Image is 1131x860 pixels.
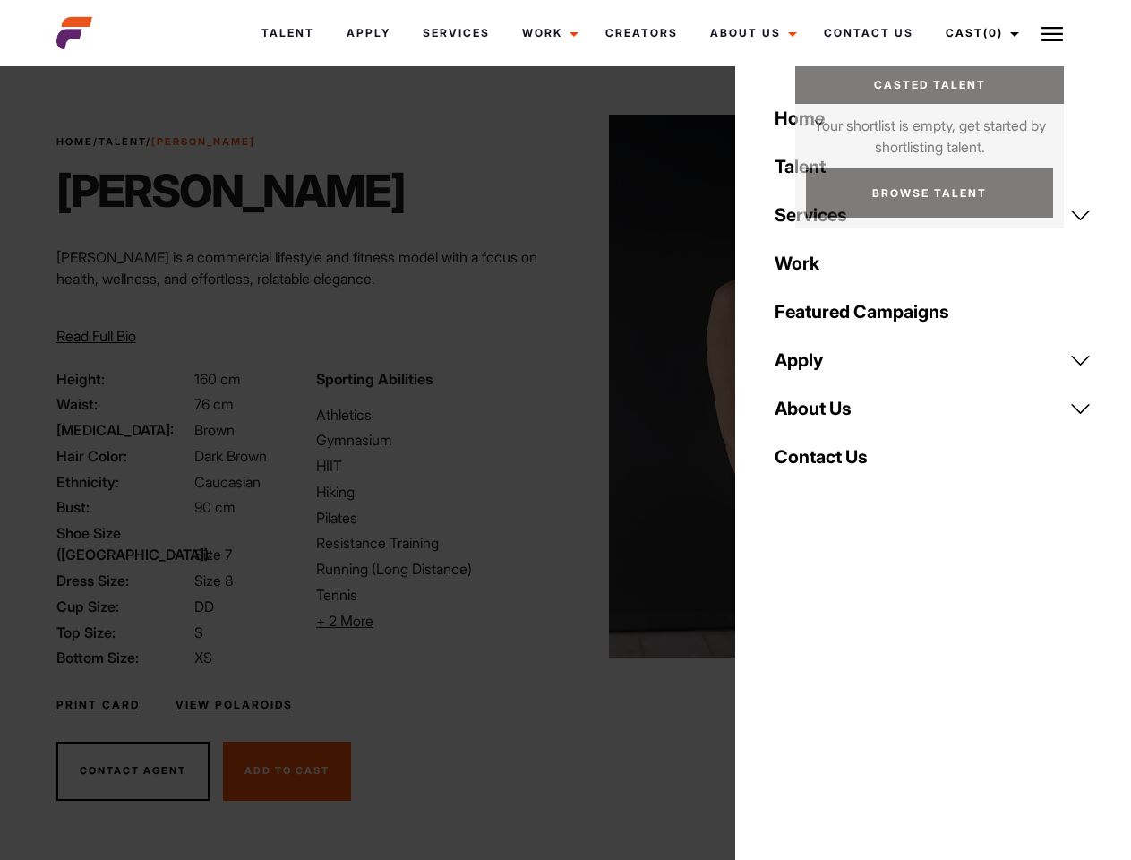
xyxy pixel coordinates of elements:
[56,134,255,150] span: / /
[56,697,140,713] a: Print Card
[56,246,555,289] p: [PERSON_NAME] is a commercial lifestyle and fitness model with a focus on health, wellness, and e...
[694,9,808,57] a: About Us
[316,481,554,503] li: Hiking
[316,370,433,388] strong: Sporting Abilities
[56,647,191,668] span: Bottom Size:
[316,455,554,477] li: HIIT
[56,304,555,368] p: Through her modeling and wellness brand, HEAL, she inspires others on their wellness journeys—cha...
[56,570,191,591] span: Dress Size:
[194,370,241,388] span: 160 cm
[316,558,554,580] li: Running (Long Distance)
[330,9,407,57] a: Apply
[316,429,554,451] li: Gymnasium
[764,191,1102,239] a: Services
[764,384,1102,433] a: About Us
[56,522,191,565] span: Shoe Size ([GEOGRAPHIC_DATA]):
[764,239,1102,288] a: Work
[194,498,236,516] span: 90 cm
[151,135,255,148] strong: [PERSON_NAME]
[99,135,146,148] a: Talent
[1041,23,1063,45] img: Burger icon
[795,104,1064,158] p: Your shortlist is empty, get started by shortlisting talent.
[506,9,589,57] a: Work
[764,336,1102,384] a: Apply
[316,612,373,630] span: + 2 More
[194,395,234,413] span: 76 cm
[194,572,233,589] span: Size 8
[56,445,191,467] span: Hair Color:
[316,507,554,529] li: Pilates
[194,649,212,666] span: XS
[194,421,235,439] span: Brown
[764,288,1102,336] a: Featured Campaigns
[806,168,1053,218] a: Browse Talent
[316,584,554,606] li: Tennis
[56,327,136,345] span: Read Full Bio
[56,496,191,518] span: Bust:
[407,9,506,57] a: Services
[56,325,136,347] button: Read Full Bio
[56,622,191,643] span: Top Size:
[56,164,405,218] h1: [PERSON_NAME]
[764,433,1102,481] a: Contact Us
[764,94,1102,142] a: Home
[194,546,232,563] span: Size 7
[983,26,1003,39] span: (0)
[194,598,214,615] span: DD
[223,742,351,801] button: Add To Cast
[244,764,330,777] span: Add To Cast
[316,404,554,426] li: Athletics
[194,623,203,641] span: S
[56,15,92,51] img: cropped-aefm-brand-fav-22-square.png
[194,473,261,491] span: Caucasian
[56,368,191,390] span: Height:
[56,596,191,617] span: Cup Size:
[316,532,554,554] li: Resistance Training
[930,9,1030,57] a: Cast(0)
[56,419,191,441] span: [MEDICAL_DATA]:
[764,142,1102,191] a: Talent
[56,135,93,148] a: Home
[56,742,210,801] button: Contact Agent
[808,9,930,57] a: Contact Us
[176,697,293,713] a: View Polaroids
[589,9,694,57] a: Creators
[245,9,330,57] a: Talent
[795,66,1064,104] a: Casted Talent
[56,471,191,493] span: Ethnicity:
[194,447,267,465] span: Dark Brown
[56,393,191,415] span: Waist:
